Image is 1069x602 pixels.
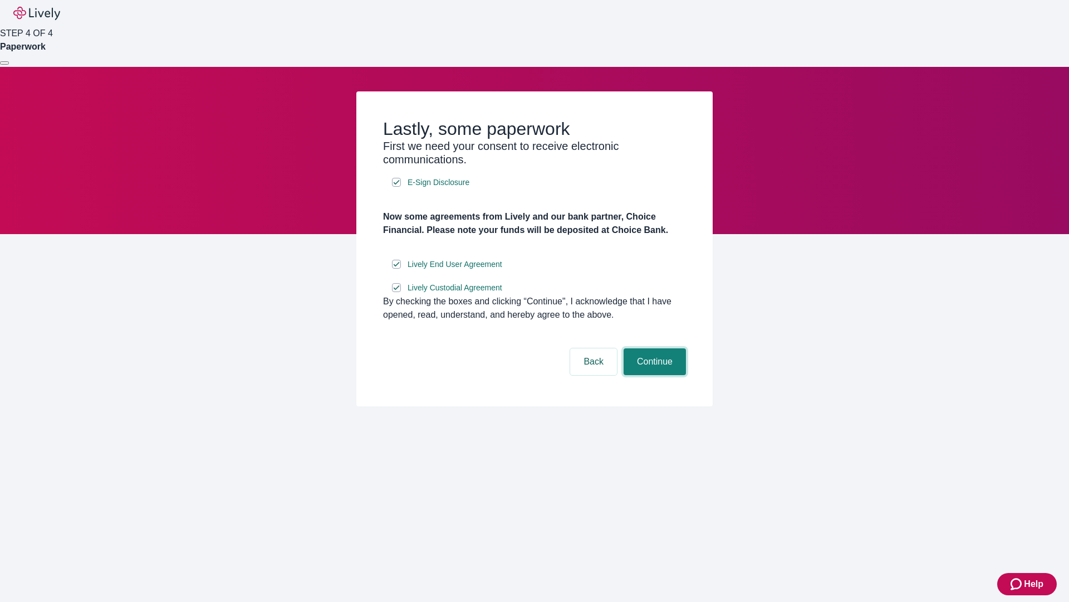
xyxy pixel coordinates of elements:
a: e-sign disclosure document [405,176,472,190]
span: Lively End User Agreement [408,259,502,270]
h3: First we need your consent to receive electronic communications. [383,139,686,166]
button: Continue [624,348,686,375]
img: Lively [13,7,60,20]
a: e-sign disclosure document [405,281,504,295]
span: Help [1024,577,1043,591]
svg: Zendesk support icon [1011,577,1024,591]
div: By checking the boxes and clicking “Continue", I acknowledge that I have opened, read, understand... [383,295,686,322]
span: E-Sign Disclosure [408,177,469,188]
span: Lively Custodial Agreement [408,282,502,294]
button: Zendesk support iconHelp [997,573,1057,595]
a: e-sign disclosure document [405,258,504,271]
h4: Now some agreements from Lively and our bank partner, Choice Financial. Please note your funds wi... [383,210,686,237]
h2: Lastly, some paperwork [383,118,686,139]
button: Back [570,348,617,375]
